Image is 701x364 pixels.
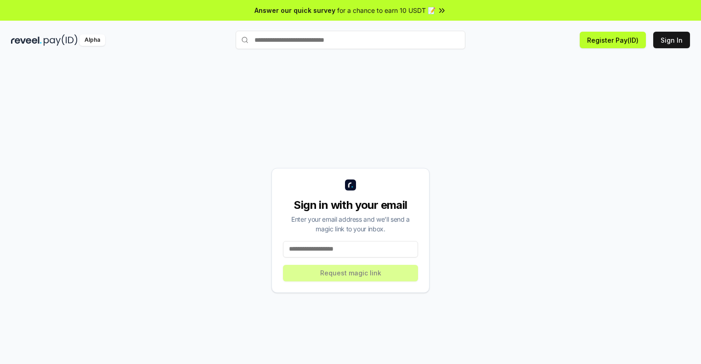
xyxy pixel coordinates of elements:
img: pay_id [44,34,78,46]
span: for a chance to earn 10 USDT 📝 [337,6,435,15]
div: Sign in with your email [283,198,418,213]
img: logo_small [345,179,356,190]
span: Answer our quick survey [254,6,335,15]
div: Enter your email address and we’ll send a magic link to your inbox. [283,214,418,234]
button: Register Pay(ID) [580,32,646,48]
img: reveel_dark [11,34,42,46]
div: Alpha [79,34,105,46]
button: Sign In [653,32,690,48]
